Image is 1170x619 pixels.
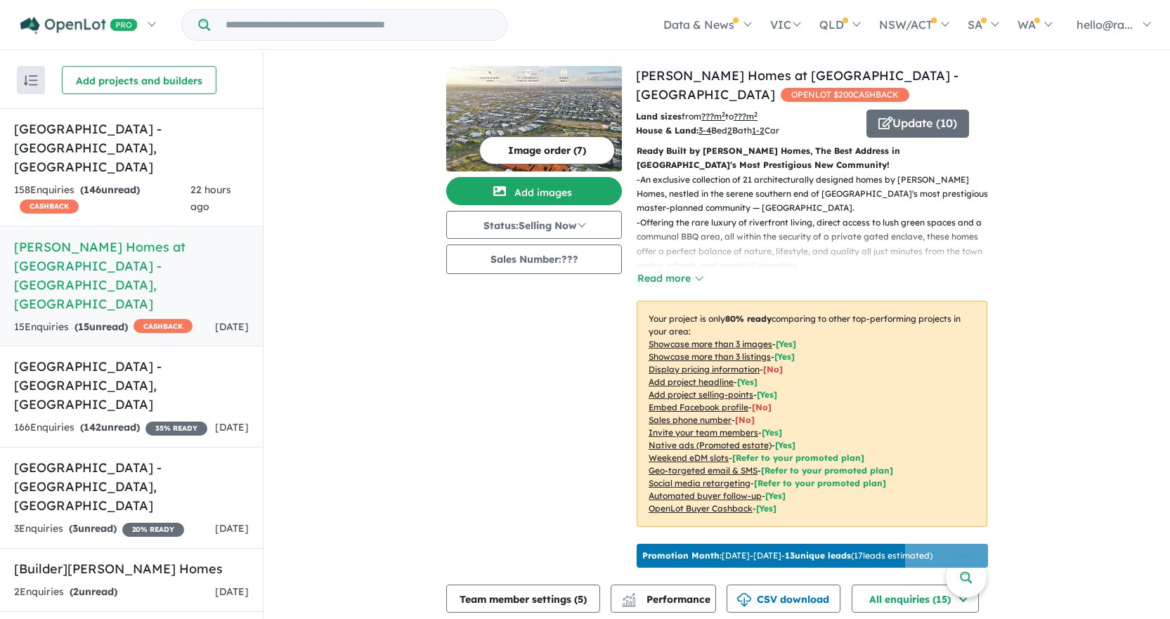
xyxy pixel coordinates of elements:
b: House & Land: [636,125,698,136]
span: [ Yes ] [737,377,758,387]
a: [PERSON_NAME] Homes at [GEOGRAPHIC_DATA] - [GEOGRAPHIC_DATA] [636,67,958,103]
u: Showcase more than 3 listings [649,351,771,362]
button: All enquiries (15) [852,585,979,613]
button: Status:Selling Now [446,211,622,239]
b: 80 % ready [725,313,772,324]
u: OpenLot Buyer Cashback [649,503,753,514]
span: 35 % READY [145,422,207,436]
button: Team member settings (5) [446,585,600,613]
button: CSV download [727,585,840,613]
img: Openlot PRO Logo White [20,17,138,34]
span: [Refer to your promoted plan] [754,478,886,488]
u: Embed Facebook profile [649,402,748,412]
span: [ No ] [763,364,783,374]
p: - Offering the rare luxury of riverfront living, direct access to lush green spaces and a communa... [637,216,999,273]
button: Read more [637,271,703,287]
u: Geo-targeted email & SMS [649,465,758,476]
span: 2 [73,585,79,598]
u: ??? m [701,111,725,122]
u: Showcase more than 3 images [649,339,772,349]
span: [Refer to your promoted plan] [761,465,893,476]
h5: [GEOGRAPHIC_DATA] - [GEOGRAPHIC_DATA] , [GEOGRAPHIC_DATA] [14,119,249,176]
span: [ No ] [735,415,755,425]
u: 2 [727,125,732,136]
p: [DATE] - [DATE] - ( 17 leads estimated) [642,549,932,562]
strong: ( unread) [69,522,117,535]
span: [DATE] [215,585,249,598]
span: 20 % READY [122,523,184,537]
p: Ready Built by [PERSON_NAME] Homes, The Best Address in [GEOGRAPHIC_DATA]'s Most Prestigious New ... [637,144,987,173]
h5: [GEOGRAPHIC_DATA] - [GEOGRAPHIC_DATA] , [GEOGRAPHIC_DATA] [14,357,249,414]
h5: [GEOGRAPHIC_DATA] - [GEOGRAPHIC_DATA] , [GEOGRAPHIC_DATA] [14,458,249,515]
span: CASHBACK [134,319,193,333]
p: Your project is only comparing to other top-performing projects in your area: - - - - - - - - - -... [637,301,987,527]
span: OPENLOT $ 200 CASHBACK [781,88,909,102]
b: Promotion Month: [642,550,722,561]
button: Update (10) [866,110,969,138]
span: [Yes] [765,490,786,501]
span: [ Yes ] [776,339,796,349]
button: Add images [446,177,622,205]
sup: 2 [722,110,725,118]
span: hello@ra... [1077,18,1133,32]
span: [DATE] [215,421,249,434]
div: 158 Enquir ies [14,182,190,216]
span: CASHBACK [20,200,79,214]
u: 3-4 [698,125,711,136]
span: to [725,111,758,122]
div: 166 Enquir ies [14,419,207,436]
div: 2 Enquir ies [14,584,117,601]
input: Try estate name, suburb, builder or developer [213,10,504,40]
span: 22 hours ago [190,183,231,213]
span: 3 [72,522,78,535]
u: Add project headline [649,377,734,387]
img: bar-chart.svg [622,597,636,606]
img: line-chart.svg [623,593,635,601]
img: sort.svg [24,75,38,86]
u: Social media retargeting [649,478,750,488]
span: [DATE] [215,522,249,535]
div: 3 Enquir ies [14,521,184,537]
div: 15 Enquir ies [14,319,193,336]
img: download icon [737,593,751,607]
span: 142 [84,421,101,434]
h5: [PERSON_NAME] Homes at [GEOGRAPHIC_DATA] - [GEOGRAPHIC_DATA] , [GEOGRAPHIC_DATA] [14,237,249,313]
span: [ Yes ] [762,427,782,438]
span: [Refer to your promoted plan] [732,452,864,463]
u: 1-2 [752,125,765,136]
b: Land sizes [636,111,682,122]
b: 13 unique leads [785,550,851,561]
u: Sales phone number [649,415,732,425]
span: [ No ] [752,402,772,412]
span: 5 [578,593,583,606]
h5: [Builder] [PERSON_NAME] Homes [14,559,249,578]
u: Native ads (Promoted estate) [649,440,772,450]
strong: ( unread) [74,320,128,333]
span: 15 [78,320,89,333]
button: Sales Number:??? [446,245,622,274]
span: [ Yes ] [774,351,795,362]
span: [ Yes ] [757,389,777,400]
u: ???m [734,111,758,122]
img: Rawson Homes at Southlakes Estate - Dubbo [446,66,622,171]
strong: ( unread) [70,585,117,598]
p: from [636,110,856,124]
u: Add project selling-points [649,389,753,400]
button: Add projects and builders [62,66,216,94]
p: Bed Bath Car [636,124,856,138]
span: Performance [624,593,710,606]
button: Performance [611,585,716,613]
p: - An exclusive collection of 21 architecturally designed homes by [PERSON_NAME] Homes, nestled in... [637,173,999,216]
span: [Yes] [756,503,776,514]
u: Invite your team members [649,427,758,438]
u: Automated buyer follow-up [649,490,762,501]
span: [Yes] [775,440,795,450]
strong: ( unread) [80,421,140,434]
span: [DATE] [215,320,249,333]
span: 146 [84,183,101,196]
strong: ( unread) [80,183,140,196]
sup: 2 [754,110,758,118]
u: Display pricing information [649,364,760,374]
u: Weekend eDM slots [649,452,729,463]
